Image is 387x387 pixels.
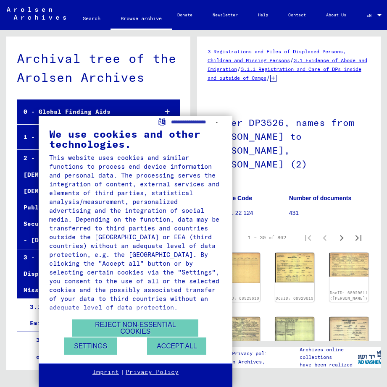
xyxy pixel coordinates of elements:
[49,153,222,312] div: This website uses cookies and similar functions to process end device information and personal da...
[92,368,119,377] a: Imprint
[49,129,222,149] div: We use cookies and other technologies.
[126,368,179,377] a: Privacy Policy
[64,337,117,355] button: Settings
[72,319,198,337] button: Reject non-essential cookies
[147,337,206,355] button: Accept all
